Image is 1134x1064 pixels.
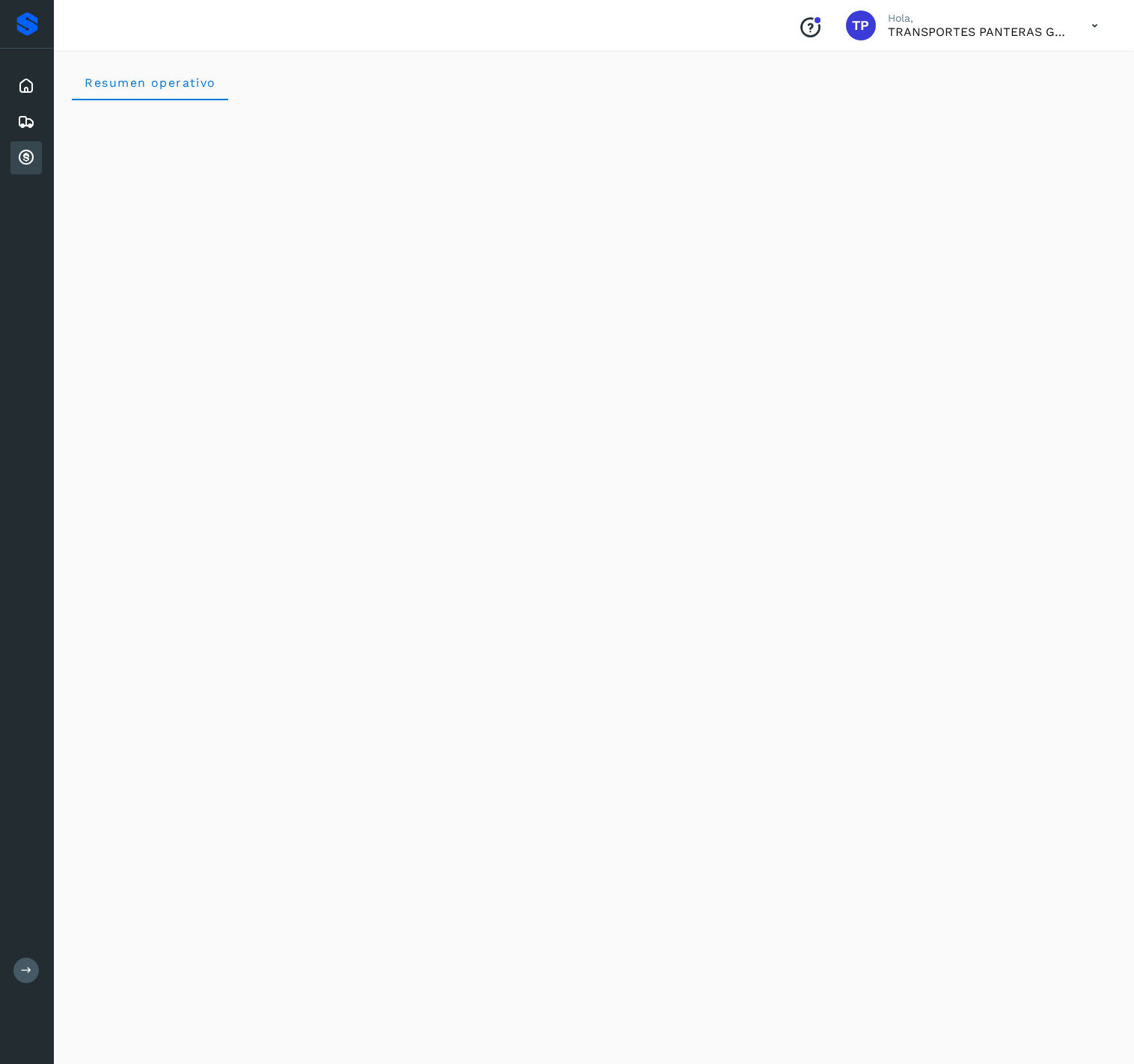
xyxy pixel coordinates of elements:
[84,76,216,90] span: Resumen operativo
[888,12,1067,25] p: Hola,
[10,106,42,138] div: Embarques
[10,141,42,174] div: Cuentas por cobrar
[10,70,42,103] div: Inicio
[888,25,1067,39] p: TRANSPORTES PANTERAS GAPO S.A. DE C.V.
